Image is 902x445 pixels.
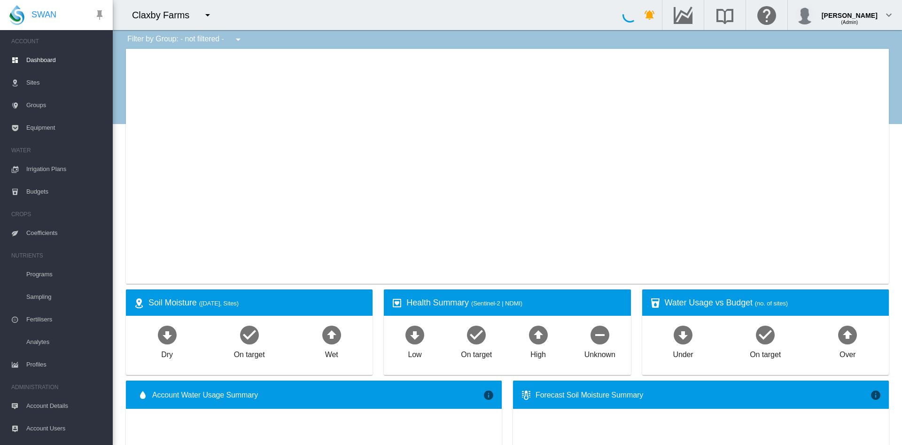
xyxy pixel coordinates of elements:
md-icon: icon-checkbox-marked-circle [754,323,777,346]
md-icon: icon-arrow-up-bold-circle [320,323,343,346]
span: Groups [26,94,105,117]
span: Programs [26,263,105,286]
md-icon: icon-bell-ring [644,9,655,21]
span: Account Water Usage Summary [152,390,483,400]
md-icon: icon-cup-water [650,297,661,309]
span: Irrigation Plans [26,158,105,180]
md-icon: icon-map-marker-radius [133,297,145,309]
img: profile.jpg [795,6,814,24]
button: icon-menu-down [229,30,248,49]
md-icon: icon-heart-box-outline [391,297,403,309]
div: Soil Moisture [148,297,365,309]
span: Sampling [26,286,105,308]
span: Coefficients [26,222,105,244]
div: [PERSON_NAME] [822,7,878,16]
div: Over [840,346,855,360]
div: Low [408,346,421,360]
span: (Sentinel-2 | NDMI) [471,300,522,307]
md-icon: icon-checkbox-marked-circle [238,323,261,346]
div: Dry [161,346,173,360]
span: Sites [26,71,105,94]
div: On target [234,346,265,360]
span: (Admin) [841,20,858,25]
md-icon: icon-checkbox-marked-circle [465,323,488,346]
md-icon: icon-arrow-down-bold-circle [404,323,426,346]
div: Filter by Group: - not filtered - [120,30,250,49]
md-icon: icon-arrow-up-bold-circle [836,323,859,346]
span: WATER [11,143,105,158]
md-icon: Search the knowledge base [714,9,736,21]
md-icon: icon-arrow-down-bold-circle [672,323,694,346]
div: Under [673,346,693,360]
span: CROPS [11,207,105,222]
img: SWAN-Landscape-Logo-Colour-drop.png [9,5,24,25]
button: icon-menu-down [198,6,217,24]
md-icon: icon-pin [94,9,105,21]
div: On target [750,346,781,360]
span: Account Users [26,417,105,440]
div: Claxby Farms [132,8,198,22]
md-icon: icon-thermometer-lines [521,390,532,401]
span: Equipment [26,117,105,139]
div: Health Summary [406,297,623,309]
md-icon: icon-arrow-down-bold-circle [156,323,179,346]
span: ACCOUNT [11,34,105,49]
div: Unknown [584,346,615,360]
span: Fertilisers [26,308,105,331]
md-icon: icon-chevron-down [883,9,894,21]
span: ADMINISTRATION [11,380,105,395]
span: SWAN [31,9,56,21]
div: On target [461,346,492,360]
span: Dashboard [26,49,105,71]
span: Profiles [26,353,105,376]
span: (no. of sites) [755,300,788,307]
span: ([DATE], Sites) [199,300,239,307]
md-icon: icon-minus-circle [589,323,611,346]
md-icon: Go to the Data Hub [672,9,694,21]
div: High [530,346,546,360]
span: NUTRIENTS [11,248,105,263]
md-icon: icon-arrow-up-bold-circle [527,323,550,346]
button: icon-bell-ring [640,6,659,24]
span: Budgets [26,180,105,203]
div: Wet [325,346,338,360]
md-icon: icon-water [137,390,148,401]
md-icon: icon-menu-down [233,34,244,45]
md-icon: icon-menu-down [202,9,213,21]
span: Analytes [26,331,105,353]
span: Account Details [26,395,105,417]
md-icon: icon-information [870,390,881,401]
div: Water Usage vs Budget [665,297,881,309]
md-icon: Click here for help [755,9,778,21]
div: Forecast Soil Moisture Summary [536,390,870,400]
md-icon: icon-information [483,390,494,401]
